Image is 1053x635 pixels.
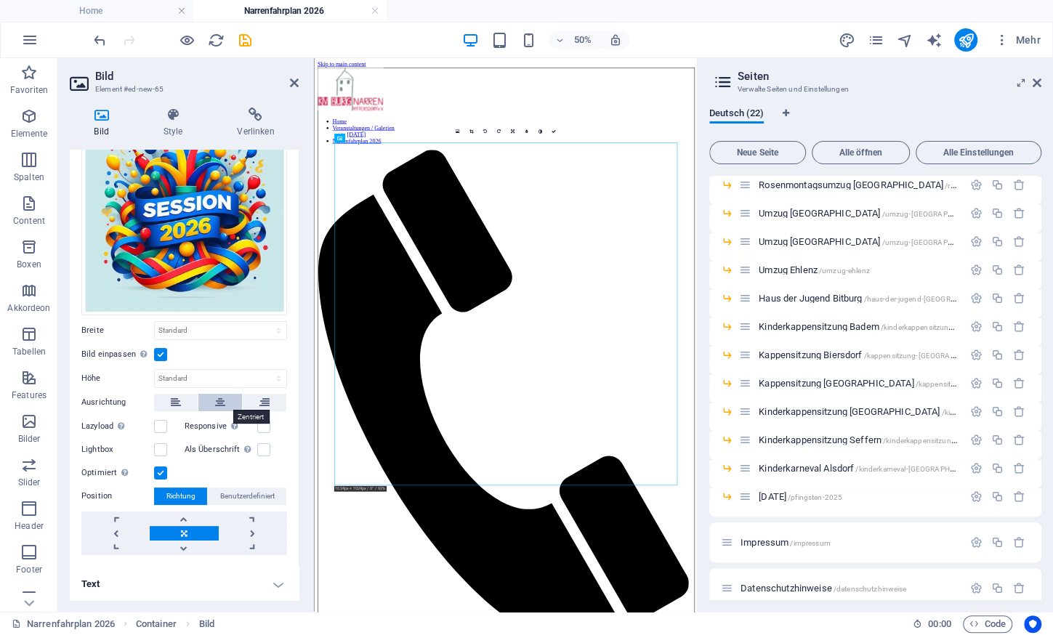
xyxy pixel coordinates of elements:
span: /datenschutzhinweise [834,585,907,593]
span: Benutzerdefiniert [220,488,275,505]
label: Lazyload [81,418,154,435]
div: Entfernen [1013,434,1025,446]
p: Bilder [18,433,41,445]
a: Wähle aus deinen Dateien, Stockfotos oder lade Dateien hoch [450,124,464,138]
i: Rückgängig: Responsive Bild ändern (Strg+Z) [92,32,108,49]
h4: Bild [70,108,139,138]
div: Einstellungen [970,320,983,333]
div: Entfernen [1013,320,1025,333]
p: Slider [18,477,41,488]
span: /haus-der-jugend-[GEOGRAPHIC_DATA] [863,295,998,303]
div: Duplizieren [991,207,1004,219]
div: Duplizieren [991,582,1004,594]
div: Einstellungen [970,292,983,304]
span: Code [969,615,1006,633]
button: 50% [549,31,600,49]
div: Duplizieren [991,490,1004,503]
div: Entfernen [1013,264,1025,276]
div: [DATE]/pfingsten-2025 [754,492,963,501]
span: Klick, um Seite zu öffnen [741,537,831,548]
button: Neue Seite [709,141,806,164]
div: Kinderkappensitzung Badem/kinderkappensitzung-badem [754,322,963,331]
h2: Bild [95,70,299,83]
p: Akkordeon [7,302,50,314]
nav: breadcrumb [136,615,214,633]
span: Klick, um Seite zu öffnen [759,236,985,247]
button: Klicke hier, um den Vorschau-Modus zu verlassen [178,31,195,49]
span: Klick, um Seite zu öffnen [759,491,842,502]
div: Duplizieren [991,377,1004,389]
label: Bild einpassen [81,346,154,363]
div: Umzug [GEOGRAPHIC_DATA]/umzug-[GEOGRAPHIC_DATA] [754,237,963,246]
p: Header [15,520,44,532]
a: Weichzeichnen [519,124,533,138]
i: Bei Größenänderung Zoomstufe automatisch an das gewählte Gerät anpassen. [608,33,621,46]
div: Einstellungen [970,490,983,503]
div: Duplizieren [991,235,1004,248]
a: Klick, um Auswahl aufzuheben. Doppelklick öffnet Seitenverwaltung [12,615,115,633]
a: 90° rechts drehen [491,124,505,138]
div: Impressum/impressum [736,538,963,547]
span: Klick, um Seite zu öffnen [759,349,993,360]
span: Klick, um Seite zu öffnen [741,583,906,594]
div: Einstellungen [970,405,983,418]
label: Lightbox [81,441,154,458]
h4: Narrenfahrplan 2026 [193,3,387,19]
h6: 50% [570,31,594,49]
span: /kinderkappensitzung-badem [881,323,979,331]
p: Footer [16,564,42,575]
div: Duplizieren [991,462,1004,474]
button: save [236,31,254,49]
span: /umzug-[GEOGRAPHIC_DATA]-13 [881,210,996,218]
p: Spalten [14,171,44,183]
button: text_generator [925,31,943,49]
p: Elemente [11,128,48,139]
span: /kinderkarneval-[GEOGRAPHIC_DATA] [855,465,983,473]
div: Einstellungen [970,536,983,549]
button: pages [867,31,884,49]
div: Entfernen [1013,462,1025,474]
div: Kinderkarneval Alsdorf/kinderkarneval-[GEOGRAPHIC_DATA] [754,464,963,473]
div: Einstellungen [970,434,983,446]
span: Mehr [995,33,1041,47]
span: Richtung [166,488,195,505]
h4: Verlinken [213,108,299,138]
i: AI Writer [925,32,942,49]
div: Einstellungen [970,462,983,474]
div: Duplizieren [991,292,1004,304]
h3: Verwalte Seiten und Einstellungen [738,83,1012,96]
div: Entfernen [1013,377,1025,389]
div: Einstellungen [970,582,983,594]
i: Save (Ctrl+S) [237,32,254,49]
div: Einstellungen [970,235,983,248]
label: Breite [81,326,154,334]
button: navigator [896,31,913,49]
div: Duplizieren [991,349,1004,361]
p: Features [12,389,47,401]
p: Content [13,215,45,227]
div: Entfernen [1013,582,1025,594]
button: Benutzerdefiniert [208,488,286,505]
span: /kappensitzung-[GEOGRAPHIC_DATA] [863,352,992,360]
div: Kappensitzung Biersdorf/kappensitzung-[GEOGRAPHIC_DATA] [754,350,963,360]
label: Position [81,488,154,505]
i: Design (Strg+Alt+Y) [838,32,855,49]
label: Optimiert [81,464,154,482]
span: Klick, um Seite zu öffnen [759,378,1044,389]
span: /umzug-[GEOGRAPHIC_DATA] [881,238,985,246]
span: /kinderkappensitzung-seffern [883,437,980,445]
a: 90° links drehen [477,124,491,138]
div: Entfernen [1013,235,1025,248]
span: : [938,618,940,629]
button: design [838,31,855,49]
a: Graustufen [533,124,546,138]
div: Entfernen [1013,536,1025,549]
div: Entfernen [1013,405,1025,418]
h6: Session-Zeit [913,615,951,633]
button: undo [91,31,108,49]
div: Entfernen [1013,490,1025,503]
p: Boxen [17,259,41,270]
div: Entfernen [1013,292,1025,304]
div: EinfarbenfroheskarnevalistischesBannerfuereineHomepageimSeitenverhaeltnis97090mitdemText-uFBY0fxz... [81,110,287,315]
div: Duplizieren [991,405,1004,418]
